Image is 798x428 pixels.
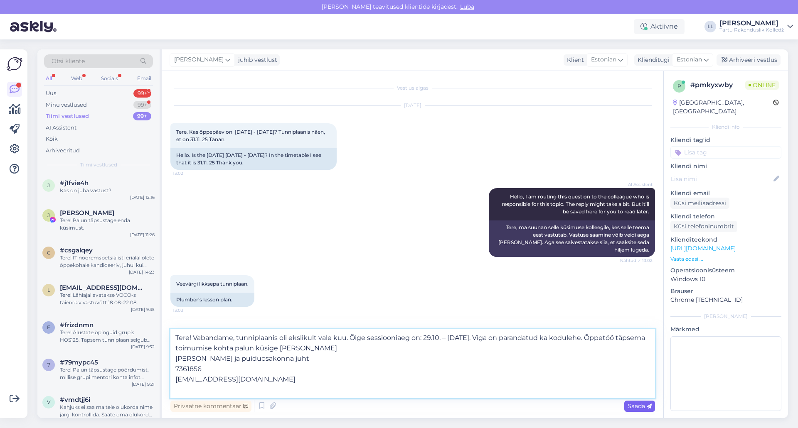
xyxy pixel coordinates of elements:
span: #frizdnmn [60,321,94,329]
div: Email [135,73,153,84]
p: Kliendi telefon [670,212,781,221]
textarea: Tere! Vabandame, tunniplaanis oli ekslikult vale kuu. Õige sessiooniaeg on: 29.10. – [DATE]. Viga... [170,329,655,398]
a: [PERSON_NAME]Tartu Rakenduslik Kolledž [719,20,793,33]
div: [GEOGRAPHIC_DATA], [GEOGRAPHIC_DATA] [673,98,773,116]
div: Klienditugi [634,56,670,64]
span: #79mypc45 [60,359,98,366]
p: Kliendi nimi [670,162,781,171]
div: 99+ [133,89,151,98]
p: Chrome [TECHNICAL_ID] [670,296,781,304]
span: Tere. Kas õppepäev on [DATE] - [DATE]? Tunniplaanis näen, et on 31.11. 25 Tänan. [176,129,326,142]
input: Lisa tag [670,146,781,159]
span: Estonian [677,55,702,64]
div: All [44,73,54,84]
div: Kliendi info [670,123,781,131]
div: Arhiveeritud [46,147,80,155]
p: Operatsioonisüsteem [670,266,781,275]
div: LL [704,21,716,32]
span: v [47,399,50,405]
div: Tere, ma suunan selle küsimuse kolleegile, kes selle teema eest vastutab. Vastuse saamine võib ve... [489,220,655,257]
div: Web [69,73,84,84]
div: Arhiveeri vestlus [717,54,781,66]
div: Klient [564,56,584,64]
div: Tere! Alustate õpinguid grupis HOS125. Täpsem tunniplaan selgub augustikuu lõpuks, info tundide t... [60,329,155,344]
div: Tere! Lähiajal avatakse VOCO-s täiendav vastuvõtt 18.08-22.08 üksikutele kohtadele, info jõuab lä... [60,291,155,306]
div: Kahjuks ei saa ma teie olukorda nime järgi kontrollida. Saate oma olukorda, kas õpe on tasuta või... [60,404,155,418]
div: [DATE] 9:21 [132,381,155,387]
span: Otsi kliente [52,57,85,66]
span: #j1fvie4h [60,179,89,187]
p: Windows 10 [670,275,781,284]
span: 7 [47,362,50,368]
div: 99+ [133,112,151,120]
a: [URL][DOMAIN_NAME] [670,245,736,252]
span: J [47,212,50,218]
div: Vestlus algas [170,84,655,92]
img: Askly Logo [7,56,22,72]
p: Vaata edasi ... [670,255,781,263]
div: Hello. Is the [DATE] [DATE] - [DATE]? In the timetable I see that it is 31.11. 25 Thank you. [170,148,337,170]
span: Saada [628,402,652,410]
div: [DATE] 9:35 [131,306,155,313]
span: Nähtud ✓ 13:02 [620,257,653,264]
span: f [47,324,50,330]
span: j [47,182,50,188]
span: Luba [458,3,477,10]
div: [DATE] 14:23 [129,269,155,275]
div: Uus [46,89,56,98]
div: Tere! Palun täpsustage enda küsimust. [60,217,155,232]
div: juhib vestlust [235,56,277,64]
span: Online [745,81,779,90]
span: AI Assistent [621,181,653,188]
p: Klienditeekond [670,235,781,244]
p: Kliendi email [670,189,781,198]
span: #csgalqey [60,247,93,254]
span: 13:03 [173,307,204,313]
p: Kliendi tag'id [670,136,781,144]
div: Tiimi vestlused [46,112,89,120]
div: AI Assistent [46,124,76,132]
span: Hello, I am routing this question to the colleague who is responsible for this topic. The reply m... [502,193,650,215]
span: Juri Lyamin [60,209,114,217]
div: Tere! Palun täpsustage pöördumist, millise grupi mentori kohta infot küsite. [60,366,155,381]
p: Brauser [670,287,781,296]
div: [DATE] 12:16 [130,194,155,201]
input: Lisa nimi [671,174,772,183]
div: Küsi meiliaadressi [670,198,729,209]
span: c [47,249,51,256]
div: [PERSON_NAME] [719,20,784,27]
span: l [47,287,50,293]
div: Socials [99,73,120,84]
div: Minu vestlused [46,101,87,109]
div: [DATE] [170,102,655,109]
div: Aktiivne [634,19,685,34]
p: Märkmed [670,325,781,334]
div: 99+ [133,101,151,109]
div: Tere! IT nooremspetsialisti erialal olete õppekohale kandideeriv, juhul kui eespool olijatest õpp... [60,254,155,269]
span: lesjakozlovskaja17@gmail.com [60,284,146,291]
div: Kas on juba vastust? [60,187,155,194]
span: Estonian [591,55,616,64]
div: Tartu Rakenduslik Kolledž [719,27,784,33]
div: Kõik [46,135,58,143]
div: [DATE] 11:26 [130,232,155,238]
div: Küsi telefoninumbrit [670,221,737,232]
div: [DATE] 9:32 [131,344,155,350]
div: [PERSON_NAME] [670,313,781,320]
div: # pmkyxwby [690,80,745,90]
div: Plumber's lesson plan. [170,293,254,307]
span: 13:02 [173,170,204,176]
span: Veevärgi likksepa tunniplaan. [176,281,249,287]
div: Privaatne kommentaar [170,401,251,412]
span: [PERSON_NAME] [174,55,224,64]
span: Tiimi vestlused [80,161,117,169]
span: #vmdtjj6i [60,396,90,404]
span: p [677,83,681,89]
